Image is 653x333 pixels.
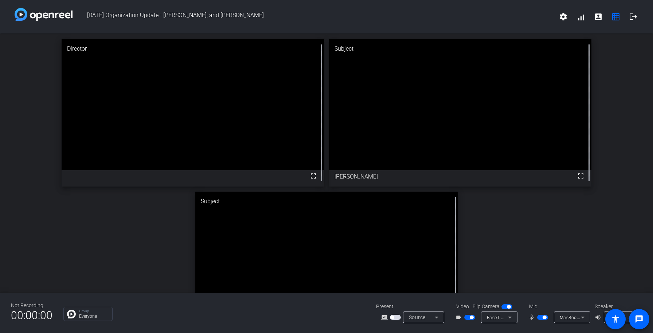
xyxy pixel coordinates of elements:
[635,315,644,324] mat-icon: message
[611,12,620,21] mat-icon: grid_on
[576,172,585,180] mat-icon: fullscreen
[611,315,620,324] mat-icon: accessibility
[455,313,464,322] mat-icon: videocam_outline
[528,313,537,322] mat-icon: mic_none
[195,192,458,211] div: Subject
[456,303,469,310] span: Video
[629,12,638,21] mat-icon: logout
[595,313,603,322] mat-icon: volume_up
[595,303,638,310] div: Speaker
[309,172,318,180] mat-icon: fullscreen
[73,8,555,26] span: [DATE] Organization Update - [PERSON_NAME], and [PERSON_NAME]
[376,303,449,310] div: Present
[11,302,52,309] div: Not Recording
[381,313,390,322] mat-icon: screen_share_outline
[79,314,109,318] p: Everyone
[560,314,634,320] span: MacBook Pro Microphone (Built-in)
[572,8,590,26] button: signal_cellular_alt
[15,8,73,21] img: white-gradient.svg
[487,314,580,320] span: FaceTime HD Camera (Built-in) (05ac:8514)
[62,39,324,59] div: Director
[67,310,76,318] img: Chat Icon
[79,309,109,313] p: Group
[11,306,52,324] span: 00:00:00
[409,314,426,320] span: Source
[329,39,591,59] div: Subject
[522,303,595,310] div: Mic
[473,303,500,310] span: Flip Camera
[559,12,568,21] mat-icon: settings
[594,12,603,21] mat-icon: account_box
